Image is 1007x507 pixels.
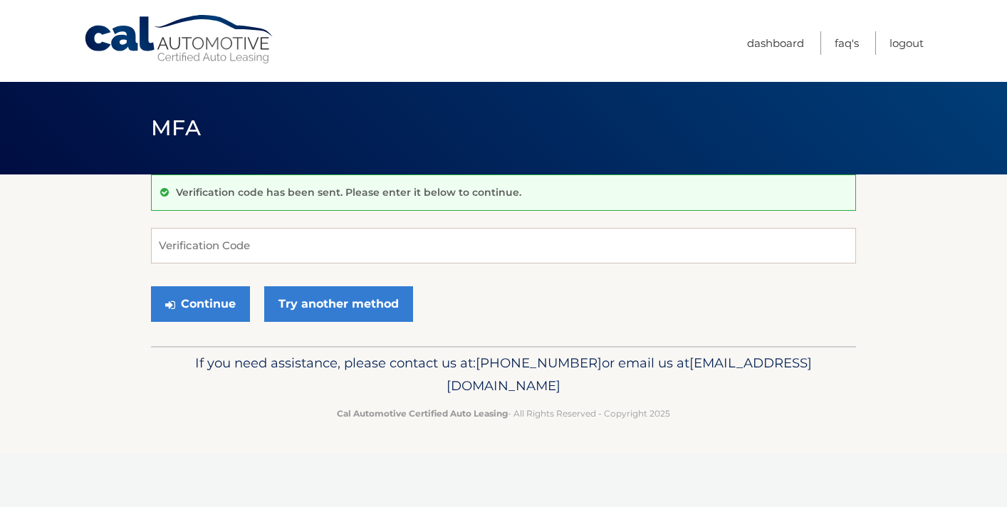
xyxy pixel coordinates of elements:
span: [PHONE_NUMBER] [476,355,602,371]
a: Cal Automotive [83,14,276,65]
span: [EMAIL_ADDRESS][DOMAIN_NAME] [447,355,812,394]
button: Continue [151,286,250,322]
a: Dashboard [747,31,804,55]
span: MFA [151,115,201,141]
p: If you need assistance, please contact us at: or email us at [160,352,847,397]
strong: Cal Automotive Certified Auto Leasing [337,408,508,419]
p: - All Rights Reserved - Copyright 2025 [160,406,847,421]
input: Verification Code [151,228,856,263]
a: Logout [889,31,924,55]
a: FAQ's [835,31,859,55]
a: Try another method [264,286,413,322]
p: Verification code has been sent. Please enter it below to continue. [176,186,521,199]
